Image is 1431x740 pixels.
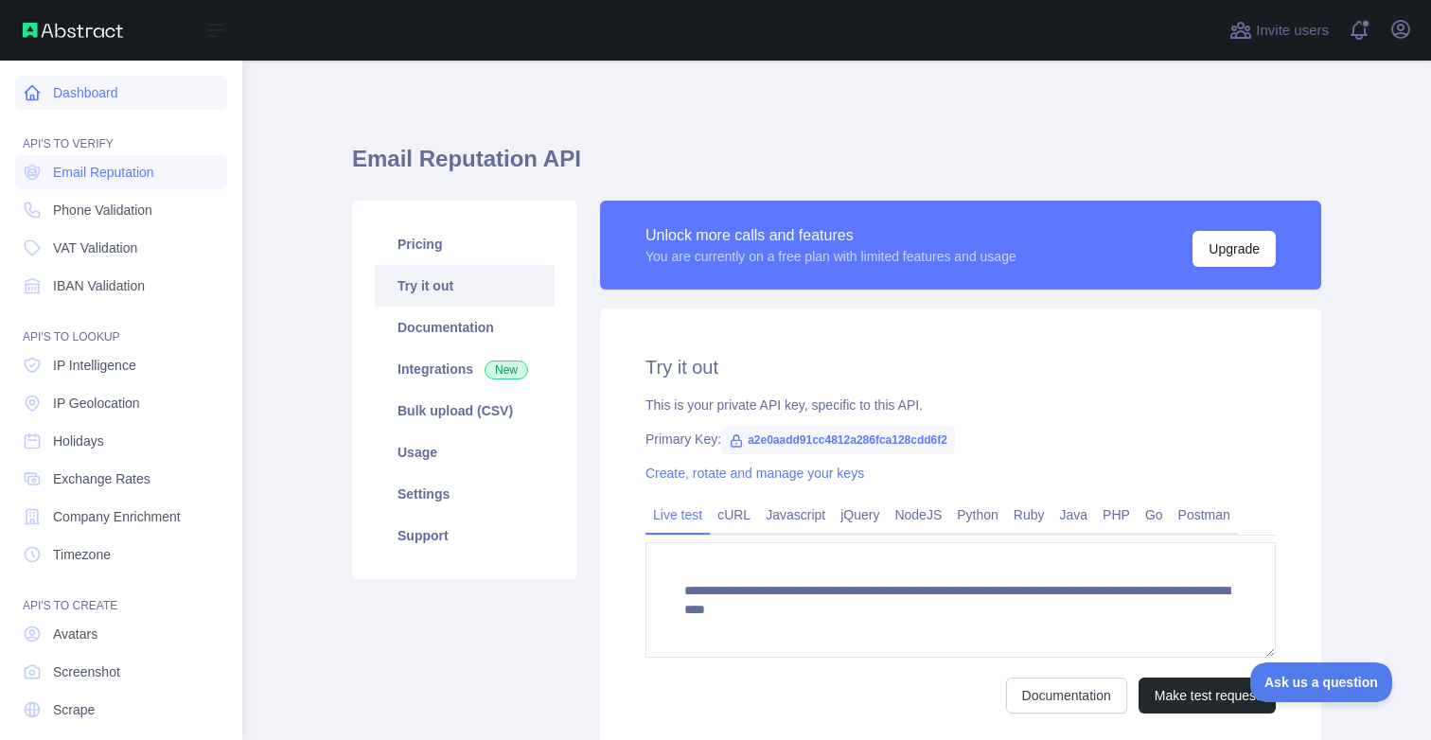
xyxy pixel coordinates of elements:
a: Company Enrichment [15,500,227,534]
a: Settings [375,473,555,515]
a: IP Intelligence [15,348,227,382]
span: Exchange Rates [53,469,150,488]
a: Create, rotate and manage your keys [645,466,864,481]
a: Bulk upload (CSV) [375,390,555,432]
a: jQuery [833,500,887,530]
a: Phone Validation [15,193,227,227]
iframe: Toggle Customer Support [1250,662,1393,702]
span: New [485,361,528,379]
a: NodeJS [887,500,949,530]
span: Email Reputation [53,163,154,182]
a: Holidays [15,424,227,458]
button: Upgrade [1192,231,1276,267]
div: This is your private API key, specific to this API. [645,396,1276,414]
div: Primary Key: [645,430,1276,449]
a: VAT Validation [15,231,227,265]
a: Integrations New [375,348,555,390]
a: Python [949,500,1006,530]
a: Screenshot [15,655,227,689]
a: Postman [1171,500,1238,530]
span: a2e0aadd91cc4812a286fca128cdd6f2 [721,426,955,454]
a: Exchange Rates [15,462,227,496]
a: Support [375,515,555,556]
a: Java [1052,500,1096,530]
a: Avatars [15,617,227,651]
span: IBAN Validation [53,276,145,295]
a: Try it out [375,265,555,307]
a: IP Geolocation [15,386,227,420]
a: cURL [710,500,758,530]
div: API'S TO CREATE [15,575,227,613]
div: Unlock more calls and features [645,224,1016,247]
span: IP Geolocation [53,394,140,413]
a: IBAN Validation [15,269,227,303]
h2: Try it out [645,354,1276,380]
button: Make test request [1139,678,1276,714]
a: Live test [645,500,710,530]
span: Holidays [53,432,104,450]
img: Abstract API [23,23,123,38]
span: Invite users [1256,20,1329,42]
a: Ruby [1006,500,1052,530]
span: VAT Validation [53,238,137,257]
span: Screenshot [53,662,120,681]
div: API'S TO VERIFY [15,114,227,151]
span: Scrape [53,700,95,719]
a: Timezone [15,537,227,572]
a: PHP [1095,500,1138,530]
div: You are currently on a free plan with limited features and usage [645,247,1016,266]
a: Go [1138,500,1171,530]
a: Dashboard [15,76,227,110]
span: Timezone [53,545,111,564]
a: Scrape [15,693,227,727]
span: Avatars [53,625,97,643]
a: Pricing [375,223,555,265]
a: Documentation [375,307,555,348]
a: Documentation [1006,678,1127,714]
span: Company Enrichment [53,507,181,526]
a: Javascript [758,500,833,530]
span: IP Intelligence [53,356,136,375]
a: Email Reputation [15,155,227,189]
div: API'S TO LOOKUP [15,307,227,344]
button: Invite users [1226,15,1333,45]
a: Usage [375,432,555,473]
span: Phone Validation [53,201,152,220]
h1: Email Reputation API [352,144,1321,189]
